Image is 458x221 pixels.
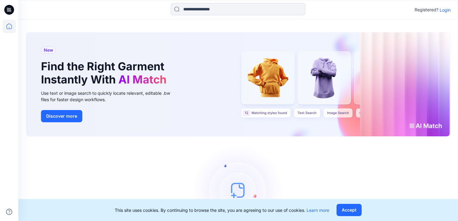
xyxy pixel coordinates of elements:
[44,46,53,54] span: New
[415,6,438,13] p: Registered?
[41,110,82,122] button: Discover more
[440,7,451,13] p: Login
[307,208,329,213] a: Learn more
[118,73,166,86] span: AI Match
[41,90,179,103] div: Use text or image search to quickly locate relevant, editable .bw files for faster design workflows.
[115,207,329,213] p: This site uses cookies. By continuing to browse the site, you are agreeing to our use of cookies.
[41,60,169,86] h1: Find the Right Garment Instantly With
[337,204,362,216] button: Accept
